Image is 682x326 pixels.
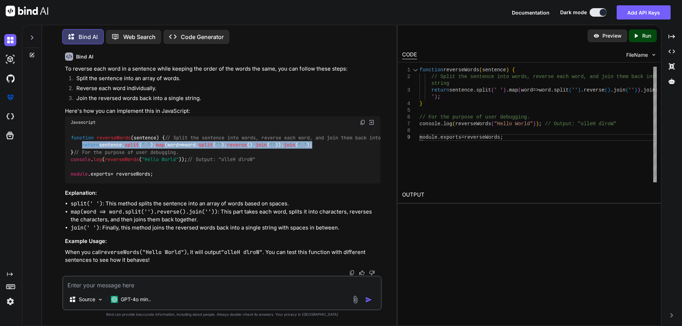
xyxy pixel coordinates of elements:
[431,87,449,93] span: return
[533,121,536,127] span: )
[398,187,661,203] h2: OUTPUT
[578,87,580,93] span: )
[365,296,372,303] img: icon
[602,32,622,39] p: Preview
[360,120,366,125] img: copy
[494,87,503,93] span: ' '
[71,200,103,207] code: split(' ')
[111,296,118,303] img: GPT-4o mini
[369,270,375,276] img: dislike
[368,119,375,126] img: Open in Browser
[455,121,491,127] span: reverseWords
[165,134,406,141] span: // Split the sentence into words, reverse each word, and join them back into a string
[521,87,533,93] span: word
[71,134,406,178] code: ( ) { sentence. ( ). ( word. ( ). (). ( )). ( ); } . ( ( )); . = reverseWords;
[71,208,380,224] li: : This part takes each word, splits it into characters, reverses the characters, and then joins t...
[509,87,518,93] span: map
[79,33,98,41] p: Bind AI
[167,142,184,148] span: =>
[420,134,437,140] span: module
[437,94,440,100] span: ;
[402,67,410,73] div: 1
[97,297,103,303] img: Pick Models
[437,134,440,140] span: .
[539,87,551,93] span: word
[71,156,91,162] span: console
[551,87,553,93] span: .
[167,142,179,148] span: word
[402,73,410,80] div: 2
[634,87,637,93] span: )
[643,87,655,93] span: join
[359,270,365,276] img: like
[613,87,626,93] span: join
[605,87,607,93] span: (
[4,72,16,84] img: githubDark
[71,224,99,231] code: join(' ')
[97,134,131,141] span: reverseWords
[123,33,156,41] p: Web Search
[156,142,164,148] span: map
[187,156,255,162] span: // Output: "olleH dlroW"
[440,134,461,140] span: exports
[461,134,464,140] span: =
[298,142,307,148] span: ' '
[593,33,600,39] img: preview
[434,94,437,100] span: )
[71,224,380,232] li: : Finally, this method joins the reversed words back into a single string with spaces in between.
[349,270,355,276] img: copy
[584,87,605,93] span: reverse
[479,67,482,73] span: (
[76,53,93,60] h6: Bind AI
[71,171,88,177] span: module
[4,111,16,123] img: cloudideIcon
[402,121,410,127] div: 7
[199,142,213,148] span: split
[71,120,96,125] span: Javascript
[82,142,99,148] span: return
[79,296,95,303] p: Source
[491,121,494,127] span: (
[580,87,583,93] span: .
[142,156,179,162] span: "Hello World"
[181,33,224,41] p: Code Generator
[476,87,491,93] span: split
[506,67,509,73] span: )
[642,32,651,39] p: Run
[91,171,110,177] span: exports
[512,10,550,16] span: Documentation
[473,87,476,93] span: .
[71,74,380,84] li: Split the sentence into an array of words.
[420,101,422,106] span: }
[105,156,139,162] span: reverseWords
[71,200,380,208] li: : This method splits the sentence into an array of words based on spaces.
[101,249,187,256] code: reverseWords("Hello World")
[402,127,410,134] div: 8
[651,52,657,58] img: chevron down
[449,87,473,93] span: sentence
[4,53,16,65] img: darkAi-studio
[569,87,572,93] span: (
[610,87,613,93] span: .
[134,134,156,141] span: sentence
[65,248,380,264] p: When you call , it will output . You can test this function with different sentences to see how i...
[628,87,634,93] span: ''
[431,81,449,86] span: string
[637,87,640,93] span: )
[503,87,506,93] span: )
[65,107,380,115] p: Here's how you can implement this in JavaScript:
[626,51,648,59] span: FileName
[71,208,218,215] code: map(word => word.split('').reverse().join(''))
[536,121,538,127] span: )
[4,34,16,46] img: darkChat
[402,134,410,141] div: 9
[65,237,380,245] h3: Example Usage:
[142,142,150,148] span: ' '
[431,74,580,79] span: // Split the sentence into words, reverse each wor
[494,121,533,127] span: "Hello World"
[216,142,221,148] span: ''
[71,134,94,141] span: function
[402,100,410,107] div: 4
[572,87,578,93] span: ''
[452,121,455,127] span: (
